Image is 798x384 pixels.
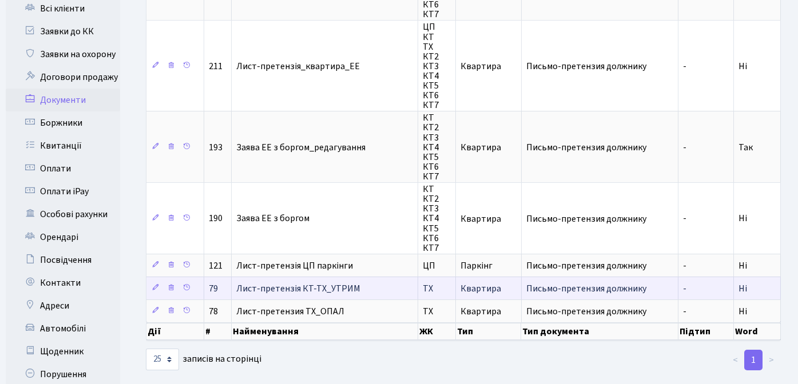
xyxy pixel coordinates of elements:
[423,282,433,295] span: ТХ
[6,20,120,43] a: Заявки до КК
[6,226,120,249] a: Орендарі
[236,213,309,225] span: Заява ЕЕ з боргом
[683,305,686,318] span: -
[423,183,439,254] span: КТ КТ2 КТ3 КТ4 КТ5 КТ6 КТ7
[460,307,517,316] span: Квартира
[521,323,678,340] th: Тип документа
[423,259,435,272] span: ЦП
[418,323,456,340] th: ЖК
[6,89,120,111] a: Документи
[6,340,120,363] a: Щоденник
[683,141,686,154] span: -
[6,157,120,180] a: Оплати
[683,213,686,225] span: -
[6,271,120,294] a: Контакти
[6,317,120,340] a: Автомобілі
[526,284,674,293] span: Письмо-претензия должнику
[683,60,686,73] span: -
[739,141,753,154] span: Так
[6,66,120,89] a: Договори продажу
[209,141,223,154] span: 193
[460,284,517,293] span: Квартира
[734,323,781,340] th: Word
[6,111,120,134] a: Боржники
[739,282,747,295] span: Ні
[232,323,418,340] th: Найменування
[236,60,360,73] span: Лист-претензія_квартира_ЕЕ
[6,43,120,66] a: Заявки на охорону
[423,21,439,112] span: ЦП КТ ТХ КТ2 КТ3 КТ4 КТ5 КТ6 КТ7
[146,323,204,340] th: Дії
[6,180,120,203] a: Оплати iPay
[460,214,517,223] span: Квартира
[146,349,261,370] label: записів на сторінці
[236,259,353,272] span: Лист-претензія ЦП паркінги
[6,249,120,271] a: Посвідчення
[236,305,344,318] span: Лист-претензия ТХ_ОПАЛ
[236,282,360,295] span: Лист-претензія КТ-ТХ_УТРИМ
[526,261,674,270] span: Письмо-претензия должнику
[683,282,686,295] span: -
[204,323,232,340] th: #
[683,259,686,272] span: -
[460,62,517,71] span: Квартира
[526,143,674,152] span: Письмо-претензия должнику
[6,134,120,157] a: Квитанції
[6,294,120,317] a: Адреси
[423,111,439,183] span: КТ КТ2 КТ3 КТ4 КТ5 КТ6 КТ7
[460,143,517,152] span: Квартира
[678,323,734,340] th: Підтип
[209,259,223,272] span: 121
[739,259,747,272] span: Ні
[744,350,763,370] a: 1
[236,141,366,154] span: Заява ЕЕ з боргом_редагування
[209,213,223,225] span: 190
[739,305,747,318] span: Ні
[146,349,179,370] select: записів на сторінці
[209,305,218,318] span: 78
[209,282,218,295] span: 79
[423,305,433,318] span: ТХ
[739,213,747,225] span: Ні
[460,261,517,270] span: Паркінг
[209,60,223,73] span: 211
[526,62,674,71] span: Письмо-претензия должнику
[526,307,674,316] span: Письмо-претензия должнику
[456,323,522,340] th: Тип
[739,60,747,73] span: Ні
[6,203,120,226] a: Особові рахунки
[526,214,674,223] span: Письмо-претензия должнику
